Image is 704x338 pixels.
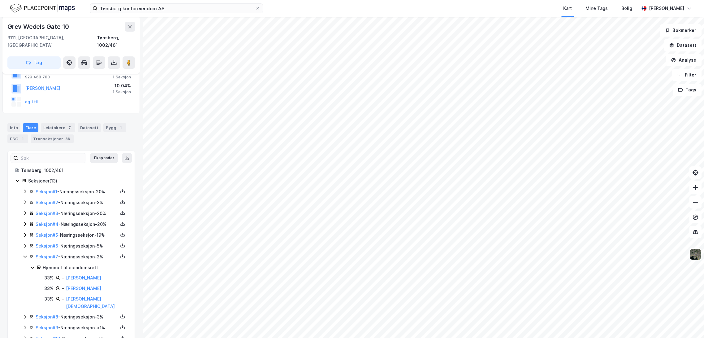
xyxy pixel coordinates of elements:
a: Seksjon#1 [36,189,57,194]
img: 9k= [689,248,701,260]
a: Seksjon#4 [36,222,58,227]
div: 33% [44,274,54,282]
div: 929 468 783 [25,75,50,80]
div: Grev Wedels Gate 10 [7,22,70,32]
div: Kart [563,5,572,12]
a: Seksjon#8 [36,314,58,319]
button: Datasett [664,39,702,51]
div: Tønsberg, 1002/461 [21,167,127,174]
div: Eiere [23,123,38,132]
div: 7 [67,125,73,131]
button: Ekspander [90,153,118,163]
a: Seksjon#3 [36,211,58,216]
a: Seksjon#9 [36,325,58,330]
div: - [62,295,64,303]
div: Info [7,123,20,132]
div: - Næringsseksjon - 19% [36,231,118,239]
div: Tønsberg, 1002/461 [97,34,135,49]
input: Søk [18,153,86,163]
a: Seksjon#5 [36,232,58,238]
div: - Næringsseksjon - 3% [36,199,118,206]
a: [PERSON_NAME] [66,275,101,280]
button: Filter [672,69,702,81]
button: Bokmerker [660,24,702,37]
div: 38 [64,136,71,142]
button: Tags [673,84,702,96]
a: Seksjon#7 [36,254,58,259]
div: 1 Seksjon [113,75,131,80]
div: Transaksjoner [31,134,74,143]
div: 10.04% [113,82,131,90]
div: - Næringsseksjon - 2% [36,253,118,261]
button: Tag [7,56,61,69]
a: Seksjon#2 [36,200,58,205]
iframe: Chat Widget [673,308,704,338]
div: Kontrollprogram for chat [673,308,704,338]
div: Mine Tags [585,5,608,12]
div: - Næringsseksjon - 3% [36,313,118,321]
div: Seksjoner ( 13 ) [28,177,127,185]
button: Analyse [666,54,702,66]
div: 1 [118,125,124,131]
div: - Næringsseksjon - <1% [36,324,118,331]
input: Søk på adresse, matrikkel, gårdeiere, leietakere eller personer [97,4,255,13]
div: 1 [19,136,26,142]
div: - Næringsseksjon - 20% [36,221,118,228]
div: - [62,285,64,292]
div: 3111, [GEOGRAPHIC_DATA], [GEOGRAPHIC_DATA] [7,34,97,49]
a: [PERSON_NAME][DEMOGRAPHIC_DATA] [66,296,115,309]
img: logo.f888ab2527a4732fd821a326f86c7f29.svg [10,3,75,14]
div: - Næringsseksjon - 5% [36,242,118,250]
div: Bygg [103,123,126,132]
div: Bolig [621,5,632,12]
div: - Næringsseksjon - 20% [36,210,118,217]
div: [PERSON_NAME] [649,5,684,12]
div: Hjemmel til eiendomsrett [43,264,127,271]
div: Leietakere [41,123,75,132]
div: 1 Seksjon [113,90,131,94]
div: Datasett [78,123,101,132]
div: - Næringsseksjon - 20% [36,188,118,195]
div: 33% [44,295,54,303]
div: 33% [44,285,54,292]
a: Seksjon#6 [36,243,58,248]
div: - [62,274,64,282]
div: ESG [7,134,28,143]
a: [PERSON_NAME] [66,286,101,291]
